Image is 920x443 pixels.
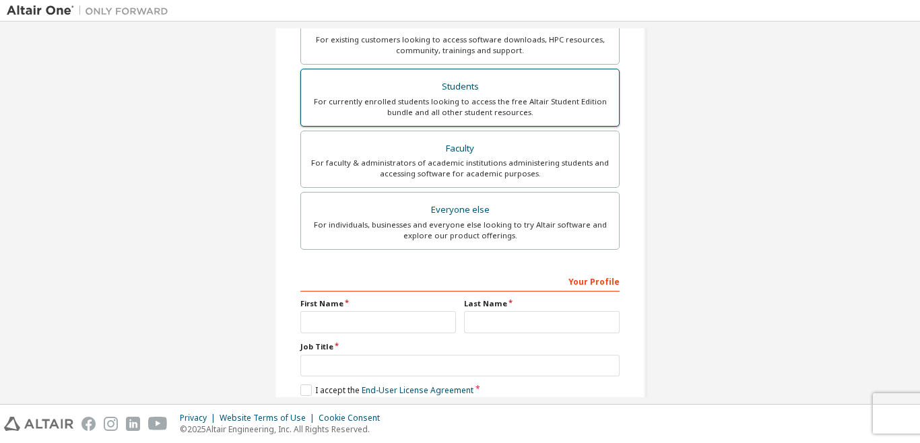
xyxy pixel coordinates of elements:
[309,34,611,56] div: For existing customers looking to access software downloads, HPC resources, community, trainings ...
[464,298,620,309] label: Last Name
[319,413,388,423] div: Cookie Consent
[4,417,73,431] img: altair_logo.svg
[180,423,388,435] p: © 2025 Altair Engineering, Inc. All Rights Reserved.
[300,341,620,352] label: Job Title
[362,384,473,396] a: End-User License Agreement
[300,270,620,292] div: Your Profile
[7,4,175,18] img: Altair One
[309,158,611,179] div: For faculty & administrators of academic institutions administering students and accessing softwa...
[104,417,118,431] img: instagram.svg
[148,417,168,431] img: youtube.svg
[180,413,220,423] div: Privacy
[126,417,140,431] img: linkedin.svg
[309,219,611,241] div: For individuals, businesses and everyone else looking to try Altair software and explore our prod...
[309,139,611,158] div: Faculty
[220,413,319,423] div: Website Terms of Use
[309,96,611,118] div: For currently enrolled students looking to access the free Altair Student Edition bundle and all ...
[300,384,473,396] label: I accept the
[81,417,96,431] img: facebook.svg
[309,201,611,219] div: Everyone else
[300,298,456,309] label: First Name
[309,77,611,96] div: Students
